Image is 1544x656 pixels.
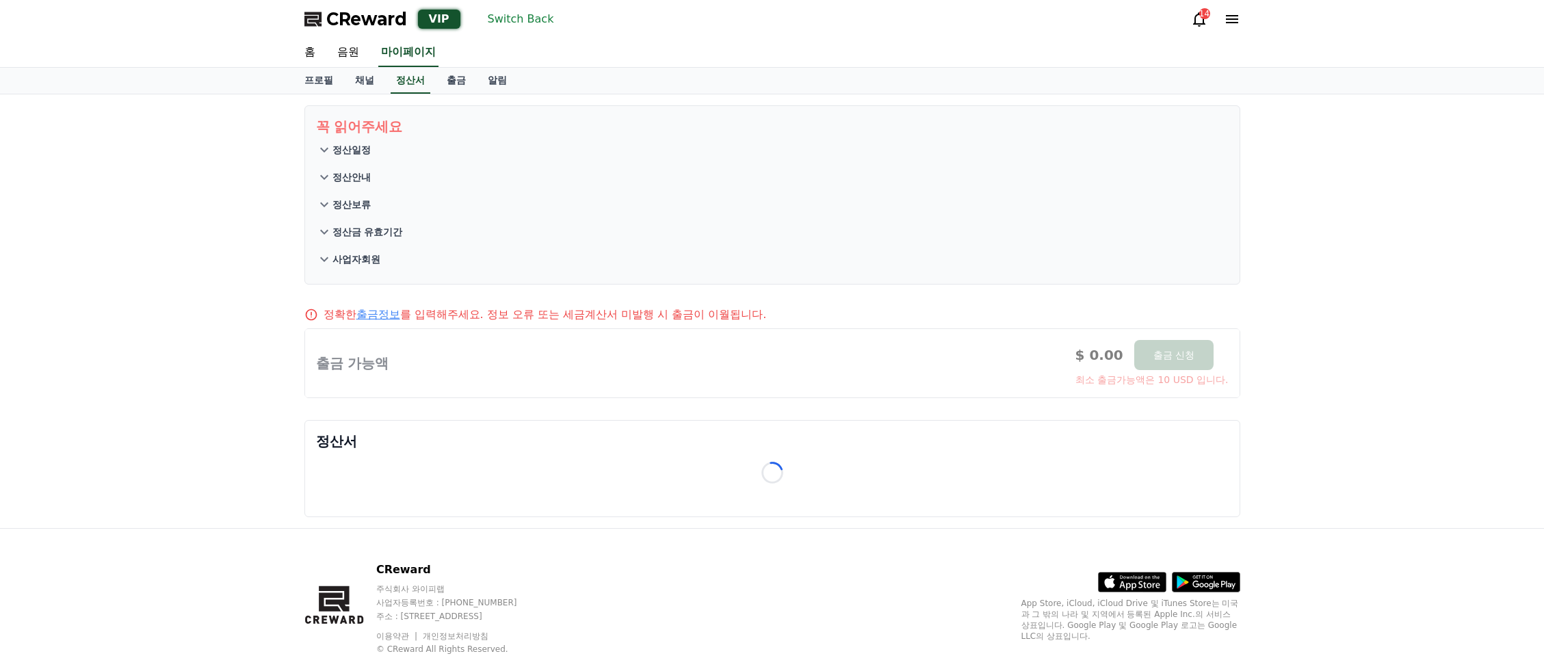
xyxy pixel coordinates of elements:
[332,170,371,184] p: 정산안내
[418,10,460,29] div: VIP
[293,38,326,67] a: 홈
[356,308,400,321] a: 출금정보
[316,136,1229,163] button: 정산일정
[477,68,518,94] a: 알림
[304,8,407,30] a: CReward
[376,631,419,641] a: 이용약관
[1021,598,1240,642] p: App Store, iCloud, iCloud Drive 및 iTunes Store는 미국과 그 밖의 나라 및 지역에서 등록된 Apple Inc.의 서비스 상표입니다. Goo...
[344,68,385,94] a: 채널
[391,68,430,94] a: 정산서
[376,583,543,594] p: 주식회사 와이피랩
[316,218,1229,246] button: 정산금 유효기간
[293,68,344,94] a: 프로필
[326,8,407,30] span: CReward
[324,306,767,323] p: 정확한 를 입력해주세요. 정보 오류 또는 세금계산서 미발행 시 출금이 이월됩니다.
[332,198,371,211] p: 정산보류
[316,163,1229,191] button: 정산안내
[376,611,543,622] p: 주소 : [STREET_ADDRESS]
[316,191,1229,218] button: 정산보류
[1191,11,1207,27] a: 14
[316,117,1229,136] p: 꼭 읽어주세요
[332,252,380,266] p: 사업자회원
[376,597,543,608] p: 사업자등록번호 : [PHONE_NUMBER]
[378,38,439,67] a: 마이페이지
[423,631,488,641] a: 개인정보처리방침
[376,562,543,578] p: CReward
[326,38,370,67] a: 음원
[332,143,371,157] p: 정산일정
[316,246,1229,273] button: 사업자회원
[376,644,543,655] p: © CReward All Rights Reserved.
[332,225,403,239] p: 정산금 유효기간
[316,432,1229,451] p: 정산서
[1199,8,1210,19] div: 14
[482,8,560,30] button: Switch Back
[436,68,477,94] a: 출금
